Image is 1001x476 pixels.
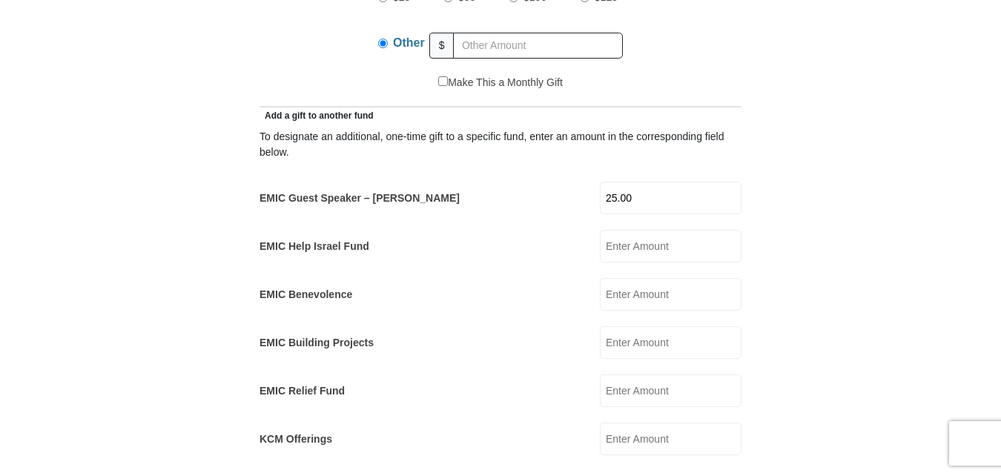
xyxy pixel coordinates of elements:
input: Enter Amount [600,374,741,407]
input: Enter Amount [600,326,741,359]
input: Enter Amount [600,230,741,262]
span: $ [429,33,455,59]
input: Enter Amount [600,423,741,455]
label: EMIC Benevolence [260,287,352,303]
span: Add a gift to another fund [260,110,374,121]
label: KCM Offerings [260,432,332,447]
div: To designate an additional, one-time gift to a specific fund, enter an amount in the correspondin... [260,129,741,160]
label: EMIC Building Projects [260,335,374,351]
input: Make This a Monthly Gift [438,76,448,86]
input: Enter Amount [600,278,741,311]
label: EMIC Help Israel Fund [260,239,369,254]
label: EMIC Relief Fund [260,383,345,399]
label: Make This a Monthly Gift [438,75,563,90]
input: Other Amount [453,33,623,59]
span: Other [393,36,425,49]
input: Enter Amount [600,182,741,214]
label: EMIC Guest Speaker – [PERSON_NAME] [260,191,460,206]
